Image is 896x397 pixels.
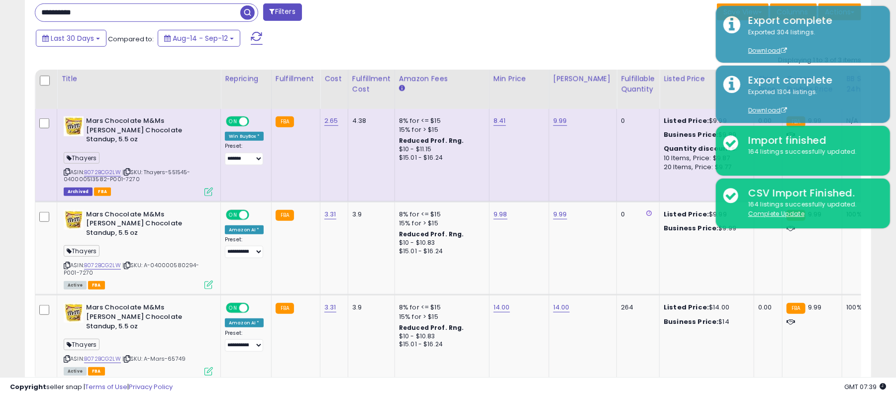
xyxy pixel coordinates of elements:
b: Mars Chocolate M&Ms [PERSON_NAME] Chocolate Standup, 5.5 oz [86,303,207,333]
div: $10 - $10.83 [399,332,482,341]
span: All listings currently available for purchase on Amazon [64,367,87,376]
span: ON [227,210,239,219]
span: | SKU: Thayers-551545-040000513582-P001-7270 [64,168,191,183]
div: Fulfillment Cost [352,74,391,95]
div: 20 Items, Price: $9.77 [664,163,746,172]
b: Business Price: [664,130,718,139]
a: 9.99 [553,116,567,126]
button: Last 30 Days [36,30,106,47]
div: Exported 1304 listings. [741,88,883,115]
div: Title [61,74,216,84]
button: Aug-14 - Sep-12 [158,30,240,47]
small: FBA [276,303,294,314]
a: 14.00 [553,302,570,312]
div: seller snap | | [10,383,173,392]
div: $9.89 [664,130,746,139]
div: 164 listings successfully updated. [741,147,883,157]
div: Win BuyBox * [225,132,264,141]
span: | SKU: A-Mars-65749 [122,355,186,363]
div: $9.99 [664,210,746,219]
u: Complete Update [748,209,804,218]
a: 3.31 [324,209,336,219]
div: 0 [621,116,652,125]
div: $10 - $11.15 [399,145,482,154]
div: $14 [664,317,746,326]
strong: Copyright [10,382,46,392]
a: Download [748,46,787,55]
div: Preset: [225,236,264,259]
div: 8% for <= $15 [399,116,482,125]
span: Listings that have been deleted from Seller Central [64,188,93,196]
span: | SKU: A-040000580294-P001-7270 [64,261,199,276]
small: FBA [276,210,294,221]
div: 8% for <= $15 [399,303,482,312]
span: Last 30 Days [51,33,94,43]
b: Listed Price: [664,116,709,125]
a: 14.00 [494,302,510,312]
span: OFF [248,210,264,219]
b: Reduced Prof. Rng. [399,230,464,238]
div: 4.38 [352,116,387,125]
div: Import finished [741,133,883,148]
div: 15% for > $15 [399,125,482,134]
a: 9.98 [494,209,507,219]
div: $9.99 [664,116,746,125]
b: Business Price: [664,317,718,326]
a: 3.31 [324,302,336,312]
div: $14.00 [664,303,746,312]
b: Quantity discounts [664,144,735,153]
div: Repricing [225,74,267,84]
b: Mars Chocolate M&Ms [PERSON_NAME] Chocolate Standup, 5.5 oz [86,210,207,240]
div: Cost [324,74,344,84]
div: Export complete [741,73,883,88]
div: Listed Price [664,74,750,84]
div: 3.9 [352,303,387,312]
div: 100% [846,303,879,312]
span: Thayers [64,152,100,164]
span: Aug-14 - Sep-12 [173,33,228,43]
div: 10 Items, Price: $9.87 [664,154,746,163]
b: Business Price: [664,223,718,233]
div: Amazon AI * [225,225,264,234]
span: OFF [248,117,264,126]
div: CSV Import Finished. [741,186,883,200]
a: 2.65 [324,116,338,126]
div: Exported 304 listings. [741,28,883,56]
div: 15% for > $15 [399,312,482,321]
small: FBA [787,303,805,314]
div: 0 [621,210,652,219]
div: 0.00 [758,303,775,312]
div: $10 - $10.83 [399,239,482,247]
span: Thayers [64,339,100,350]
button: Save View [717,3,769,20]
b: Reduced Prof. Rng. [399,323,464,332]
button: Actions [818,3,861,20]
a: Download [748,106,787,114]
span: FBA [88,367,105,376]
div: Preset: [225,330,264,352]
div: 164 listings successfully updated. [741,200,883,218]
div: : [664,144,746,153]
small: Amazon Fees. [399,84,405,93]
div: $9.99 [664,224,746,233]
div: $15.01 - $16.24 [399,340,482,349]
small: FBA [276,116,294,127]
button: Filters [263,3,302,21]
div: Preset: [225,143,264,165]
div: 15% for > $15 [399,219,482,228]
span: ON [227,304,239,312]
div: Amazon Fees [399,74,485,84]
b: Reduced Prof. Rng. [399,136,464,145]
div: [PERSON_NAME] [553,74,612,84]
a: B072BCG2LW [84,168,121,177]
div: 8% for <= $15 [399,210,482,219]
img: 51LOYg9TF9L._SL40_.jpg [64,210,84,230]
a: Privacy Policy [129,382,173,392]
div: ASIN: [64,210,213,289]
span: ON [227,117,239,126]
div: 264 [621,303,652,312]
img: 51LOYg9TF9L._SL40_.jpg [64,116,84,136]
div: Amazon AI * [225,318,264,327]
a: B072BCG2LW [84,355,121,363]
b: Listed Price: [664,302,709,312]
